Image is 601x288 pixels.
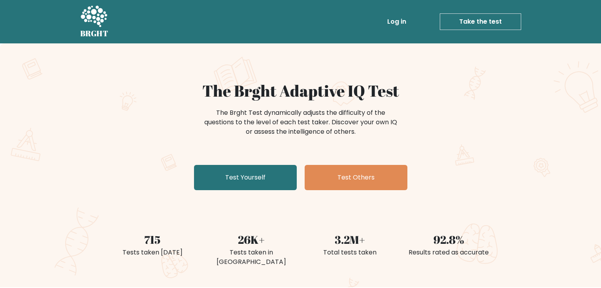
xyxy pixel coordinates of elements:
[202,108,399,137] div: The Brght Test dynamically adjusts the difficulty of the questions to the level of each test take...
[440,13,521,30] a: Take the test
[404,231,494,248] div: 92.8%
[207,231,296,248] div: 26K+
[194,165,297,190] a: Test Yourself
[207,248,296,267] div: Tests taken in [GEOGRAPHIC_DATA]
[80,3,109,40] a: BRGHT
[404,248,494,257] div: Results rated as accurate
[305,165,407,190] a: Test Others
[108,248,197,257] div: Tests taken [DATE]
[80,29,109,38] h5: BRGHT
[305,248,395,257] div: Total tests taken
[108,81,494,100] h1: The Brght Adaptive IQ Test
[384,14,409,30] a: Log in
[108,231,197,248] div: 715
[305,231,395,248] div: 3.2M+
